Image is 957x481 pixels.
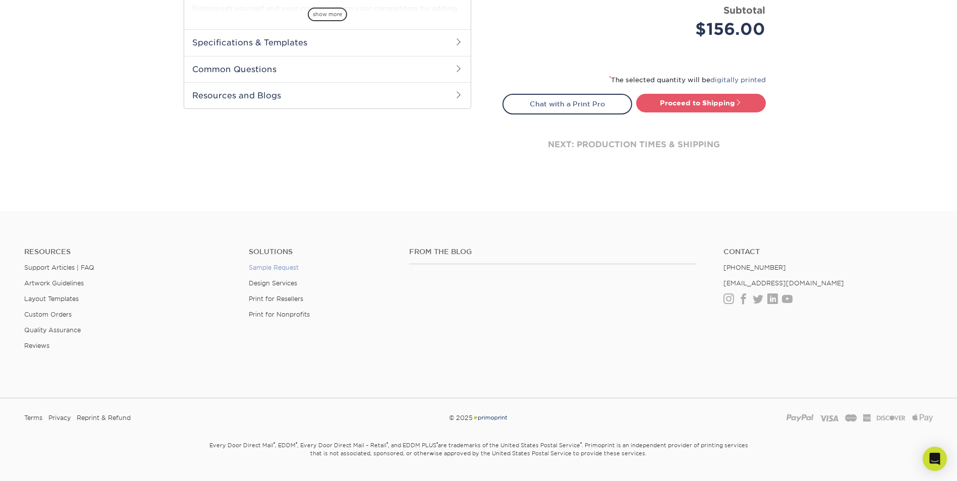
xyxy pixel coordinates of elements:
[409,248,696,256] h4: From the Blog
[184,56,471,82] h2: Common Questions
[24,311,72,318] a: Custom Orders
[710,76,766,84] a: digitally printed
[24,342,49,349] a: Reviews
[24,295,79,303] a: Layout Templates
[24,410,42,426] a: Terms
[923,447,947,471] div: Open Intercom Messenger
[502,114,766,175] div: next: production times & shipping
[436,441,438,446] sup: ®
[249,248,394,256] h4: Solutions
[324,410,632,426] div: © 2025
[502,94,632,114] a: Chat with a Print Pro
[24,279,84,287] a: Artwork Guidelines
[184,82,471,108] h2: Resources and Blogs
[24,248,234,256] h4: Resources
[273,441,275,446] sup: ®
[184,29,471,55] h2: Specifications & Templates
[249,311,310,318] a: Print for Nonprofits
[386,441,388,446] sup: ®
[48,410,71,426] a: Privacy
[723,264,786,271] a: [PHONE_NUMBER]
[609,76,766,84] small: The selected quantity will be
[308,8,347,21] span: show more
[723,279,844,287] a: [EMAIL_ADDRESS][DOMAIN_NAME]
[249,295,303,303] a: Print for Resellers
[249,264,299,271] a: Sample Request
[24,264,94,271] a: Support Articles | FAQ
[636,94,766,112] a: Proceed to Shipping
[249,279,297,287] a: Design Services
[723,5,765,16] strong: Subtotal
[473,414,508,422] img: Primoprint
[24,326,81,334] a: Quality Assurance
[642,17,765,41] div: $156.00
[580,441,582,446] sup: ®
[296,441,297,446] sup: ®
[77,410,131,426] a: Reprint & Refund
[723,248,933,256] a: Contact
